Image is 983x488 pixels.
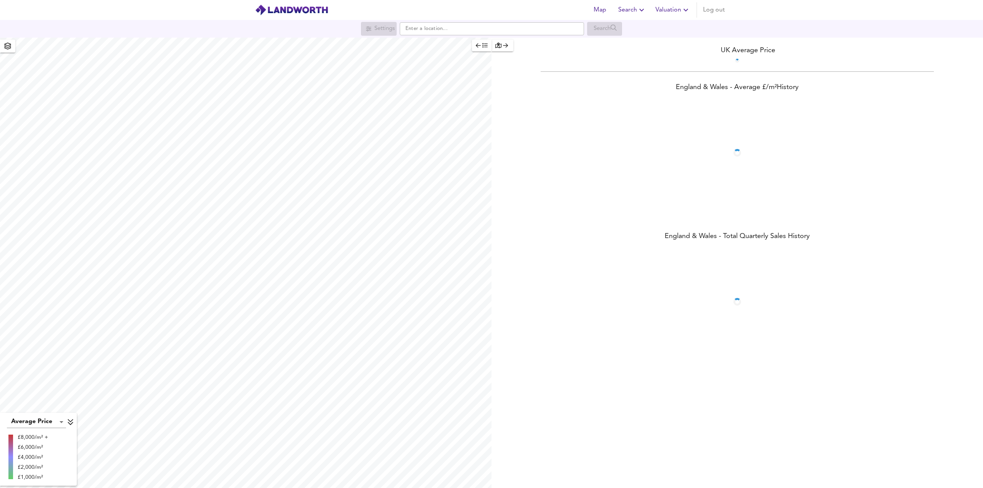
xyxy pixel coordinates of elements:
[655,5,690,15] span: Valuation
[255,4,328,16] img: logo
[400,22,584,35] input: Enter a location...
[615,2,649,18] button: Search
[491,232,983,242] div: England & Wales - Total Quarterly Sales History
[18,433,48,441] div: £8,000/m² +
[591,5,609,15] span: Map
[491,83,983,93] div: England & Wales - Average £/ m² History
[652,2,693,18] button: Valuation
[18,473,48,481] div: £1,000/m²
[18,463,48,471] div: £2,000/m²
[18,443,48,451] div: £6,000/m²
[618,5,646,15] span: Search
[7,416,66,428] div: Average Price
[700,2,728,18] button: Log out
[587,22,622,36] div: Search for a location first or explore the map
[491,45,983,56] div: UK Average Price
[18,453,48,461] div: £4,000/m²
[703,5,725,15] span: Log out
[361,22,397,36] div: Search for a location first or explore the map
[587,2,612,18] button: Map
